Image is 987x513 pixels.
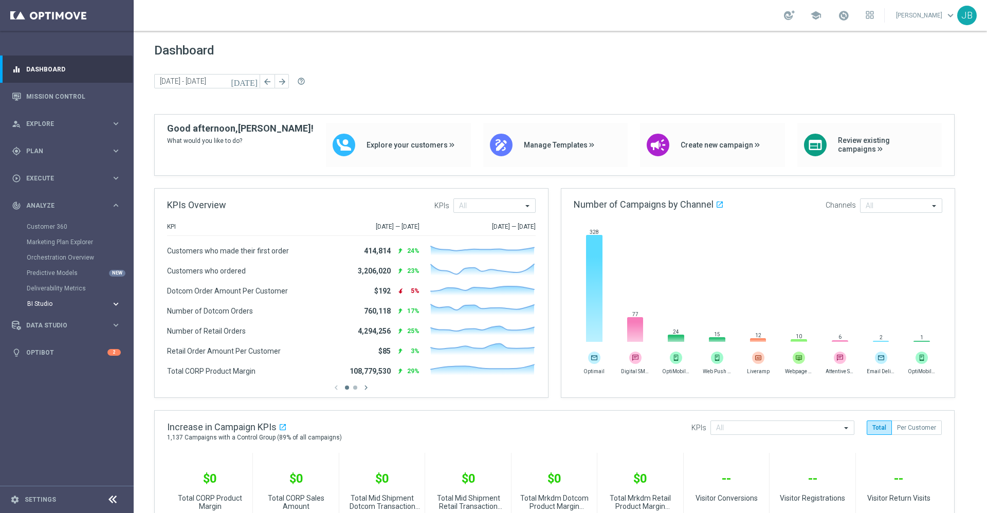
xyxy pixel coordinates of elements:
[11,147,121,155] button: gps_fixed Plan keyboard_arrow_right
[27,296,133,312] div: BI Studio
[111,146,121,156] i: keyboard_arrow_right
[27,253,107,262] a: Orchestration Overview
[27,265,133,281] div: Predictive Models
[27,234,133,250] div: Marketing Plan Explorer
[12,321,111,330] div: Data Studio
[12,119,21,129] i: person_search
[26,121,111,127] span: Explore
[26,339,107,366] a: Optibot
[12,348,21,357] i: lightbulb
[109,270,125,277] div: NEW
[12,146,111,156] div: Plan
[27,301,111,307] div: BI Studio
[11,201,121,210] button: track_changes Analyze keyboard_arrow_right
[27,238,107,246] a: Marketing Plan Explorer
[10,495,20,504] i: settings
[11,349,121,357] button: lightbulb Optibot 2
[895,8,957,23] a: [PERSON_NAME]keyboard_arrow_down
[12,339,121,366] div: Optibot
[27,250,133,265] div: Orchestration Overview
[26,56,121,83] a: Dashboard
[957,6,977,25] div: JB
[12,174,111,183] div: Execute
[11,93,121,101] button: Mission Control
[810,10,821,21] span: school
[27,284,107,292] a: Deliverability Metrics
[27,301,101,307] span: BI Studio
[26,322,111,328] span: Data Studio
[27,300,121,308] button: BI Studio keyboard_arrow_right
[27,269,107,277] a: Predictive Models
[12,201,111,210] div: Analyze
[11,120,121,128] button: person_search Explore keyboard_arrow_right
[11,321,121,329] button: Data Studio keyboard_arrow_right
[12,201,21,210] i: track_changes
[26,83,121,110] a: Mission Control
[111,119,121,129] i: keyboard_arrow_right
[111,299,121,309] i: keyboard_arrow_right
[111,200,121,210] i: keyboard_arrow_right
[26,175,111,181] span: Execute
[12,174,21,183] i: play_circle_outline
[12,65,21,74] i: equalizer
[111,173,121,183] i: keyboard_arrow_right
[26,203,111,209] span: Analyze
[111,320,121,330] i: keyboard_arrow_right
[26,148,111,154] span: Plan
[12,119,111,129] div: Explore
[11,174,121,182] button: play_circle_outline Execute keyboard_arrow_right
[27,223,107,231] a: Customer 360
[12,56,121,83] div: Dashboard
[12,83,121,110] div: Mission Control
[27,281,133,296] div: Deliverability Metrics
[11,65,121,74] button: equalizer Dashboard
[945,10,956,21] span: keyboard_arrow_down
[27,219,133,234] div: Customer 360
[107,349,121,356] div: 2
[25,497,56,503] a: Settings
[12,146,21,156] i: gps_fixed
